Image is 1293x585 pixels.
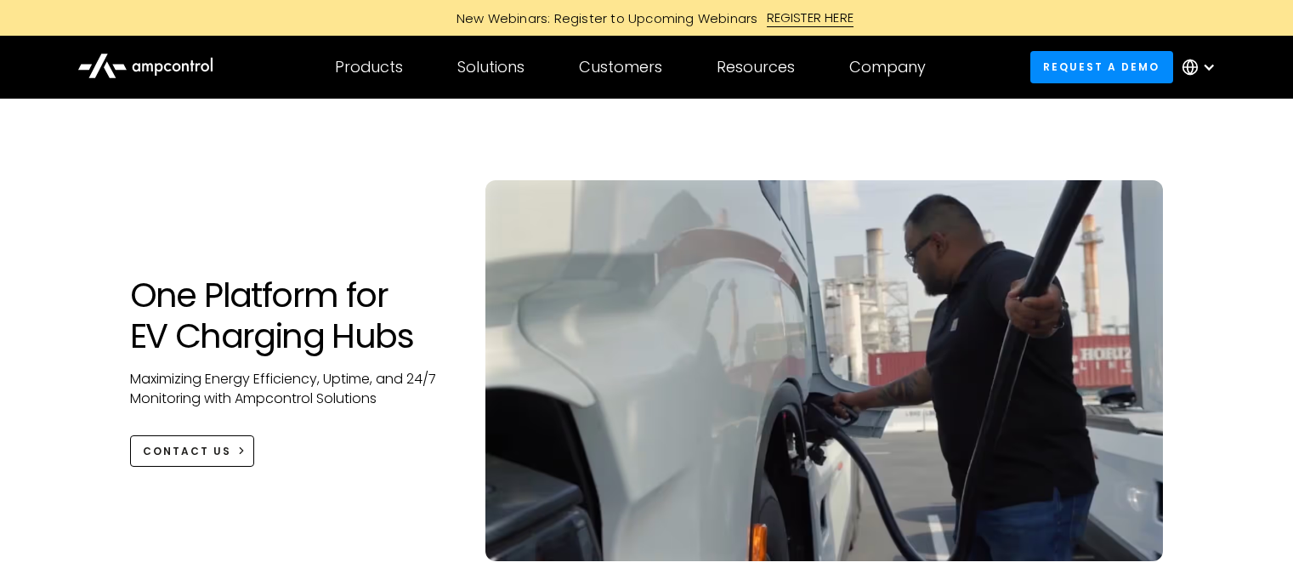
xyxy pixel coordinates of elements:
[335,58,403,77] div: Products
[579,58,662,77] div: Customers
[130,370,452,408] p: Maximizing Energy Efficiency, Uptime, and 24/7 Monitoring with Ampcontrol Solutions
[457,58,525,77] div: Solutions
[849,58,926,77] div: Company
[440,9,767,27] div: New Webinars: Register to Upcoming Webinars
[717,58,795,77] div: Resources
[767,9,854,27] div: REGISTER HERE
[1030,51,1173,82] a: Request a demo
[143,444,231,459] div: CONTACT US
[264,9,1029,27] a: New Webinars: Register to Upcoming WebinarsREGISTER HERE
[130,275,452,356] h1: One Platform for EV Charging Hubs
[130,435,255,467] a: CONTACT US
